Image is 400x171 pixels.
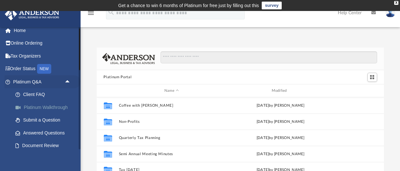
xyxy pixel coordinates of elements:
a: Document Review [9,139,81,152]
div: NEW [37,64,51,74]
div: Name [118,88,224,94]
button: Switch to Grid View [367,73,377,82]
a: Platinum Walkthrough [9,101,81,114]
a: survey [262,2,282,9]
div: [DATE] by [PERSON_NAME] [227,119,333,125]
img: User Pic [385,8,395,17]
div: [DATE] by [PERSON_NAME] [227,103,333,109]
div: [DATE] by [PERSON_NAME] [227,151,333,157]
i: search [108,9,115,16]
a: Answered Questions [9,126,81,139]
img: Anderson Advisors Platinum Portal [3,8,61,20]
button: Semi Annual Meeting Minutes [119,152,225,156]
a: Tax Organizers [5,49,81,62]
a: Submit a Question [9,114,81,127]
button: Platinum Portal [103,74,132,80]
a: menu [87,12,95,17]
div: Modified [227,88,333,94]
div: Get a chance to win 6 months of Platinum for free just by filling out this [118,2,259,9]
span: arrow_drop_up [64,75,77,89]
div: id [336,88,381,94]
a: Home [5,24,81,37]
a: Order StatusNEW [5,62,81,76]
button: Non-Profits [119,120,225,124]
button: Coffee with [PERSON_NAME] [119,103,225,108]
button: Quarterly Tax Planning [119,136,225,140]
input: Search files and folders [161,51,377,64]
a: Online Ordering [5,37,81,50]
div: close [394,1,398,5]
a: Platinum Q&Aarrow_drop_up [5,75,81,88]
div: id [99,88,115,94]
div: [DATE] by [PERSON_NAME] [227,135,333,141]
a: Client FAQ [9,88,81,101]
i: menu [87,9,95,17]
